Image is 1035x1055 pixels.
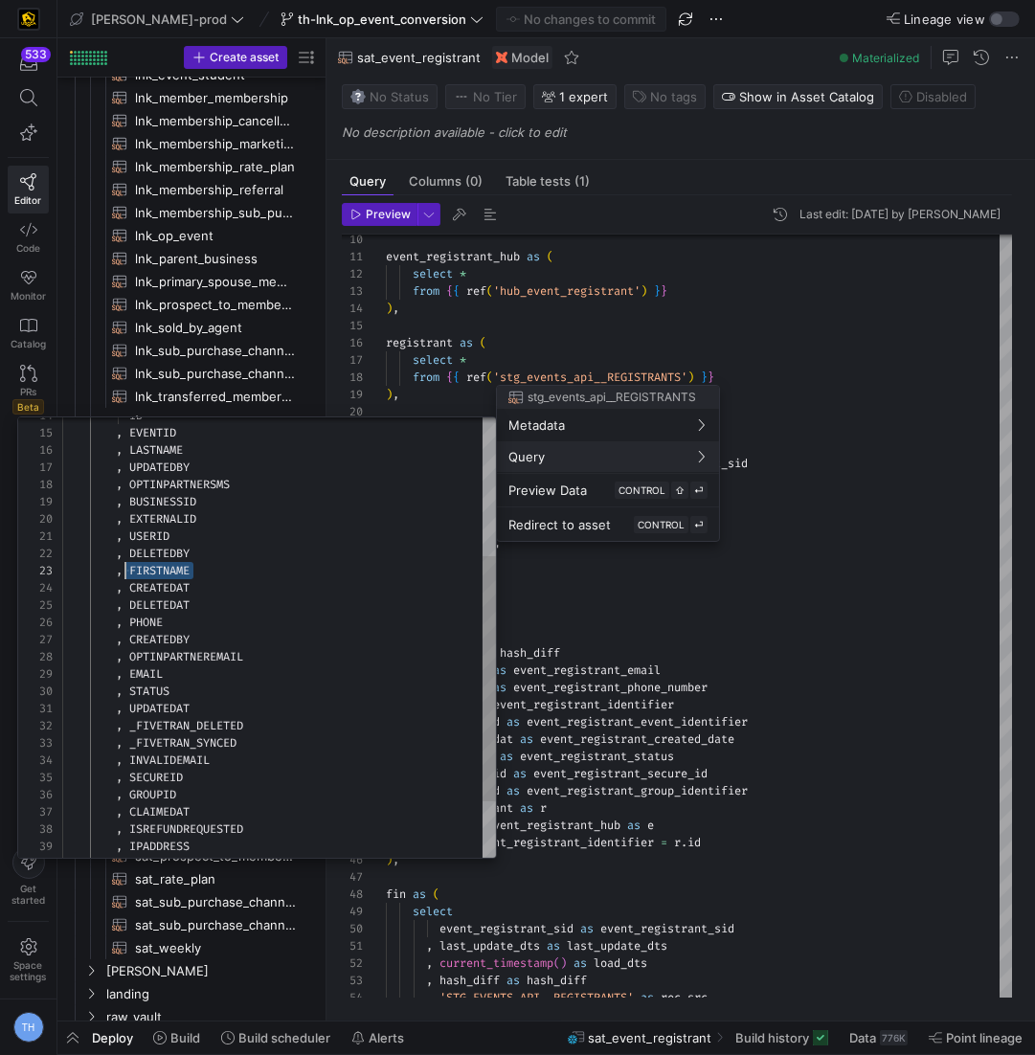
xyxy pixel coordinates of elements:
[18,786,53,803] div: 36
[18,752,53,769] div: 34
[129,770,183,785] span: SECUREID
[18,614,53,631] div: 26
[18,769,53,786] div: 35
[18,579,53,596] div: 24
[18,510,53,527] div: 20
[694,519,704,530] span: ⏎
[18,665,53,683] div: 29
[18,631,53,648] div: 27
[116,425,123,440] span: ,
[508,417,565,433] span: Metadata
[129,821,243,837] span: ISREFUNDREQUESTED
[18,441,53,459] div: 16
[129,597,190,613] span: DELETEDAT
[638,519,685,530] span: CONTROL
[508,449,545,464] span: Query
[116,632,123,647] span: ,
[129,666,163,682] span: EMAIL
[18,527,53,545] div: 21
[18,820,53,838] div: 38
[129,615,163,630] span: PHONE
[116,735,123,751] span: ,
[18,855,53,872] div: 40
[694,484,704,496] span: ⏎
[129,528,169,544] span: USERID
[129,787,176,802] span: GROUPID
[116,701,123,716] span: ,
[528,391,696,404] span: stg_events_api__REGISTRANTS
[129,546,190,561] span: DELETEDBY
[116,821,123,837] span: ,
[18,424,53,441] div: 15
[18,700,53,717] div: 31
[129,494,196,509] span: BUSINESSID
[116,752,123,768] span: ,
[116,546,123,561] span: ,
[129,735,236,751] span: _FIVETRAN_SYNCED
[18,459,53,476] div: 17
[116,839,123,854] span: ,
[129,460,190,475] span: UPDATEDBY
[116,649,123,664] span: ,
[129,701,190,716] span: UPDATEDAT
[116,442,123,458] span: ,
[675,484,685,496] span: ⇧
[129,511,196,527] span: EXTERNALID
[116,528,123,544] span: ,
[129,580,190,595] span: CREATEDAT
[129,856,203,871] span: CHECKEDINBY
[116,597,123,613] span: ,
[129,632,190,647] span: CREATEDBY
[129,839,190,854] span: IPADDRESS
[18,717,53,734] div: 32
[116,856,123,871] span: ,
[116,804,123,819] span: ,
[18,803,53,820] div: 37
[116,684,123,699] span: ,
[116,460,123,475] span: ,
[116,615,123,630] span: ,
[129,752,210,768] span: INVALIDEMAIL
[116,580,123,595] span: ,
[116,563,123,578] span: ,
[129,425,176,440] span: EVENTID
[129,804,190,819] span: CLAIMEDAT
[619,484,665,496] span: CONTROL
[18,838,53,855] div: 39
[18,683,53,700] div: 30
[116,787,123,802] span: ,
[129,563,190,578] span: FIRSTNAME
[129,718,243,733] span: _FIVETRAN_DELETED
[129,442,183,458] span: LASTNAME
[116,494,123,509] span: ,
[508,517,611,532] span: Redirect to asset
[18,476,53,493] div: 18
[18,545,53,562] div: 22
[116,511,123,527] span: ,
[129,649,243,664] span: OPTINPARTNEREMAIL
[508,483,587,498] span: Preview Data
[116,477,123,492] span: ,
[116,770,123,785] span: ,
[129,477,230,492] span: OPTINPARTNERSMS
[18,596,53,614] div: 25
[18,648,53,665] div: 28
[18,562,53,579] div: 23
[129,684,169,699] span: STATUS
[18,493,53,510] div: 19
[116,718,123,733] span: ,
[116,666,123,682] span: ,
[18,734,53,752] div: 33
